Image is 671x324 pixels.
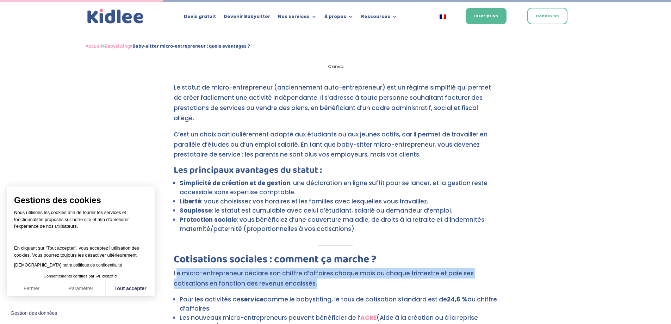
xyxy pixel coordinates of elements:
[447,295,467,304] strong: 24,6 %
[180,206,212,215] strong: Souplesse
[86,42,102,50] a: Accueil
[180,206,498,215] li: : le statut est cumulable avec celui d’étudiant, salarié ou demandeur d’emploi.
[180,215,498,233] li: : vous bénéficiez d’une couverture maladie, de droits à la retraite et d’indemnités maternité/pat...
[184,14,216,22] a: Devis gratuit
[361,14,397,22] a: Ressources
[14,263,122,268] a: [DEMOGRAPHIC_DATA] notre politique de confidentialité
[224,14,270,22] a: Devenir Babysitter
[174,251,377,268] strong: Cotisations sociales : comment ça marche ?
[241,295,263,304] strong: service
[174,82,498,129] p: Le statut de micro-entrepreneur (anciennement auto-entrepreneur) est un régime simplifié qui perm...
[44,274,94,278] span: Consentements certifiés par
[180,197,201,206] strong: Liberté
[56,281,106,296] button: Paramétrer
[11,310,57,317] span: Gestion des données
[132,42,250,50] strong: Baby-sitter micro-entrepreneur : quels avantages ?
[14,238,148,259] p: En cliquant sur ”Tout accepter”, vous acceptez l’utilisation des cookies. Vous pourrez toujours l...
[180,295,498,313] li: Pour les activités de comme le babysitting, le taux de cotisation standard est de du chiffre d’af...
[40,272,122,281] button: Consentements certifiés par
[174,163,322,178] strong: Les principaux avantages du statut :
[180,179,290,187] strong: Simplicité de création et de gestion
[324,14,353,22] a: À propos
[278,14,317,22] a: Nos services
[14,209,148,234] p: Nous utilisons les cookies afin de fournir les services et fonctionnalités proposés sur notre sit...
[360,313,377,322] a: ACRE
[466,8,507,24] a: Inscription
[14,195,148,206] span: Gestions des cookies
[86,42,250,50] span: » »
[105,42,130,50] a: Babysitting
[180,215,237,224] strong: Protection sociale
[86,7,145,26] a: Kidlee Logo
[174,62,498,72] figcaption: Canva
[180,197,498,206] li: : vous choisissez vos horaires et les familles avec lesquelles vous travaillez.
[440,14,446,19] img: Français
[174,268,498,295] p: Le micro-entrepreneur déclare son chiffre d’affaires chaque mois ou chaque trimestre et paie ses ...
[527,8,567,24] a: Connexion
[6,306,61,321] button: Fermer le widget sans consentement
[180,178,498,197] li: : une déclaration en ligne suffit pour se lancer, et la gestion reste accessible sans expertise c...
[86,7,145,26] img: logo_kidlee_bleu
[96,266,117,287] svg: Axeptio
[174,129,498,166] p: C’est un choix particulièrement adapté aux étudiants ou aux jeunes actifs, car il permet de trava...
[7,281,56,296] button: Fermer
[106,281,155,296] button: Tout accepter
